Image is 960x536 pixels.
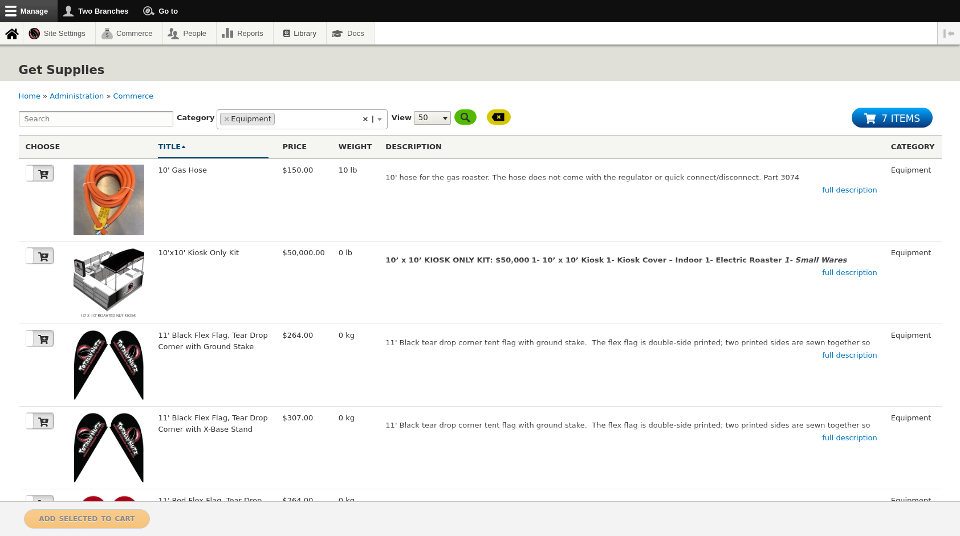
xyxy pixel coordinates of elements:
[50,92,104,100] a: Administration
[884,159,942,242] td: Equipment
[884,407,942,489] td: Equipment
[275,136,331,159] th: Price
[177,112,214,124] label: Category
[332,324,379,407] td: 0 kg
[19,92,40,100] a: Home
[392,113,412,122] label: View
[151,324,275,407] td: 11' Black Flex Flag, Tear Drop Corner with Ground Stake
[822,185,877,196] a: full description
[379,136,884,159] th: Description
[151,159,275,242] td: 10' Gas Hose
[884,242,942,324] td: Equipment
[454,109,477,125] input: Refine Filters
[881,108,920,125] span: 7 items
[116,30,153,37] span: Commerce
[217,22,273,44] a: Reports
[158,141,269,153] a: Title
[852,109,932,126] a: Cart 7 items
[362,113,375,125] span: Remove all items
[19,59,105,81] h1: Get Supplies
[275,159,331,242] td: $150.00
[332,242,379,324] td: 0 lb
[938,22,960,44] button: Vertical orientation
[822,432,877,444] a: full description
[884,136,942,159] th: Category
[332,136,379,159] th: Weight
[151,407,275,489] td: 11' Black Flex Flag, Tear Drop Corner with X-Base Stand
[332,159,379,242] td: 10 lb
[822,267,877,279] a: full description
[275,242,331,324] td: $50,000.00
[151,242,275,324] td: 10'x10' Kiosk Only Kit
[163,22,217,44] a: People
[74,165,144,235] img: 10&#039; hose for the gas roaster.
[19,111,173,126] input: Search
[39,512,135,523] span: Add selected to cart
[220,113,274,125] li: Equipment
[294,29,316,38] span: Library
[275,324,331,407] td: $264.00
[487,109,511,125] input: Clear Filters
[275,407,331,489] td: $307.00
[327,22,374,44] a: Docs
[96,22,162,44] a: Commerce
[24,509,150,529] button: Add selected to cart
[822,350,877,361] a: full description
[884,324,942,407] td: Equipment
[332,407,379,489] td: 0 kg
[23,22,95,44] a: Site Settings
[223,113,230,125] span: ×
[113,92,154,100] a: Commerce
